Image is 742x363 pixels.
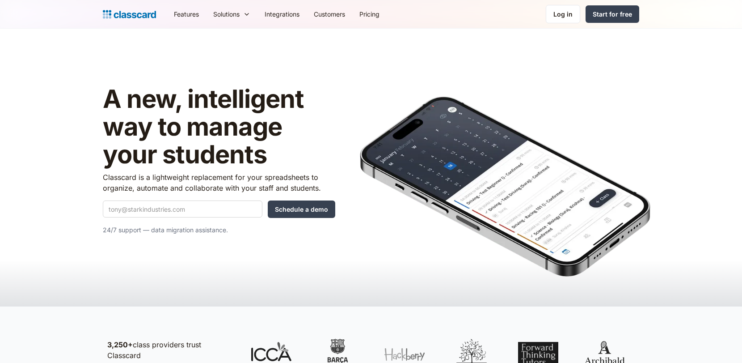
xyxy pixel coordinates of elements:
[107,339,232,361] p: class providers trust Classcard
[593,9,632,19] div: Start for free
[107,340,133,349] strong: 3,250+
[307,4,352,24] a: Customers
[103,225,335,235] p: 24/7 support — data migration assistance.
[257,4,307,24] a: Integrations
[546,5,580,23] a: Log in
[103,8,156,21] a: home
[352,4,387,24] a: Pricing
[553,9,573,19] div: Log in
[206,4,257,24] div: Solutions
[213,9,240,19] div: Solutions
[103,201,262,218] input: tony@starkindustries.com
[268,201,335,218] input: Schedule a demo
[586,5,639,23] a: Start for free
[103,85,335,168] h1: A new, intelligent way to manage your students
[103,172,335,193] p: Classcard is a lightweight replacement for your spreadsheets to organize, automate and collaborat...
[103,201,335,218] form: Quick Demo Form
[167,4,206,24] a: Features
